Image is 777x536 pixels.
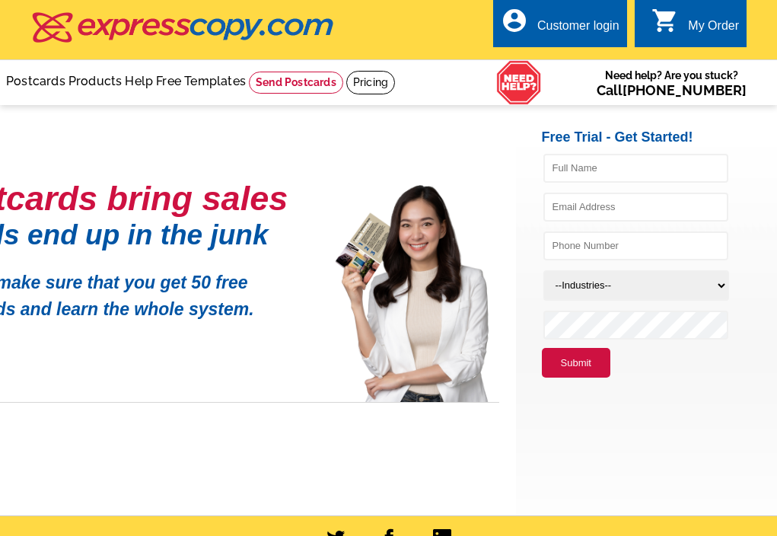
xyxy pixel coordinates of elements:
[543,154,728,183] input: Full Name
[597,68,747,98] span: Need help? Are you stuck?
[501,17,619,36] a: account_circle Customer login
[623,82,747,98] a: [PHONE_NUMBER]
[542,348,610,378] button: Submit
[537,19,619,40] div: Customer login
[597,82,747,98] span: Call
[543,193,728,222] input: Email Address
[651,7,679,34] i: shopping_cart
[543,231,728,260] input: Phone Number
[68,74,123,88] a: Products
[156,74,246,88] a: Free Templates
[125,74,153,88] a: Help
[501,7,528,34] i: account_circle
[651,17,739,36] a: shopping_cart My Order
[688,19,739,40] div: My Order
[496,60,542,105] img: help
[6,74,65,88] a: Postcards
